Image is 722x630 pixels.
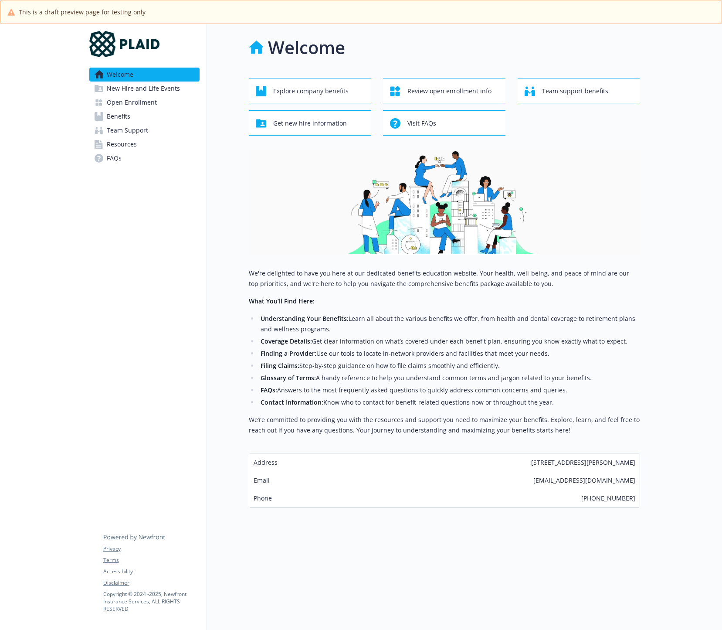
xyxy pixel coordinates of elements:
[261,314,349,323] strong: Understanding Your Benefits:
[531,458,635,467] span: [STREET_ADDRESS][PERSON_NAME]
[258,385,640,395] li: Answers to the most frequently asked questions to quickly address common concerns and queries.
[542,83,608,99] span: Team support benefits
[258,373,640,383] li: A handy reference to help you understand common terms and jargon related to your benefits.
[407,83,492,99] span: Review open enrollment info
[258,397,640,408] li: Know who to contact for benefit-related questions now or throughout the year.
[258,336,640,347] li: Get clear information on what’s covered under each benefit plan, ensuring you know exactly what t...
[254,476,270,485] span: Email
[261,398,323,406] strong: Contact Information:
[261,349,316,358] strong: Finding a Provider:
[107,68,133,82] span: Welcome
[249,110,371,136] button: Get new hire information
[261,386,277,394] strong: FAQs:
[107,82,180,95] span: New Hire and Life Events
[103,590,199,613] p: Copyright © 2024 - 2025 , Newfront Insurance Services, ALL RIGHTS RESERVED
[273,115,347,132] span: Get new hire information
[258,348,640,359] li: Use our tools to locate in-network providers and facilities that meet your needs.
[19,7,146,17] span: This is a draft preview page for testing only
[249,150,640,254] img: overview page banner
[273,83,349,99] span: Explore company benefits
[249,415,640,436] p: We’re committed to providing you with the resources and support you need to maximize your benefit...
[249,78,371,103] button: Explore company benefits
[103,556,199,564] a: Terms
[268,34,345,61] h1: Welcome
[103,545,199,553] a: Privacy
[249,297,315,305] strong: What You’ll Find Here:
[107,151,122,165] span: FAQs
[261,337,312,345] strong: Coverage Details:
[581,494,635,503] span: [PHONE_NUMBER]
[533,476,635,485] span: [EMAIL_ADDRESS][DOMAIN_NAME]
[383,110,505,136] button: Visit FAQs
[107,95,157,109] span: Open Enrollment
[103,568,199,576] a: Accessibility
[89,68,200,82] a: Welcome
[107,109,130,123] span: Benefits
[258,313,640,334] li: Learn all about the various benefits we offer, from health and dental coverage to retirement plan...
[258,361,640,371] li: Step-by-step guidance on how to file claims smoothly and efficiently.
[254,494,272,503] span: Phone
[89,137,200,151] a: Resources
[89,82,200,95] a: New Hire and Life Events
[103,579,199,587] a: Disclaimer
[518,78,640,103] button: Team support benefits
[383,78,505,103] button: Review open enrollment info
[107,137,137,151] span: Resources
[89,95,200,109] a: Open Enrollment
[407,115,436,132] span: Visit FAQs
[107,123,148,137] span: Team Support
[89,151,200,165] a: FAQs
[249,268,640,289] p: We're delighted to have you here at our dedicated benefits education website. Your health, well-b...
[89,109,200,123] a: Benefits
[254,458,278,467] span: Address
[89,123,200,137] a: Team Support
[261,374,316,382] strong: Glossary of Terms:
[261,361,299,370] strong: Filing Claims:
